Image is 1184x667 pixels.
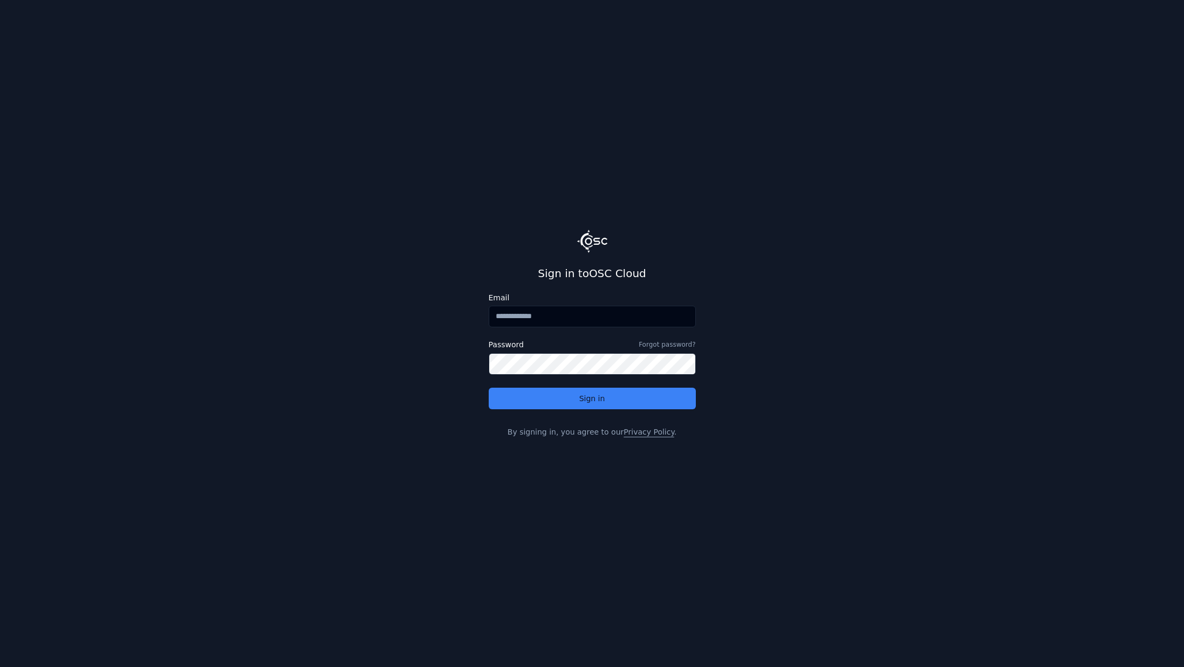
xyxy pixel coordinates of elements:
img: Logo [577,230,607,252]
label: Email [489,294,696,301]
a: Privacy Policy [624,428,674,436]
label: Password [489,341,524,348]
p: By signing in, you agree to our . [489,427,696,437]
a: Forgot password? [639,340,695,349]
button: Sign in [489,388,696,409]
h2: Sign in to OSC Cloud [489,266,696,281]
